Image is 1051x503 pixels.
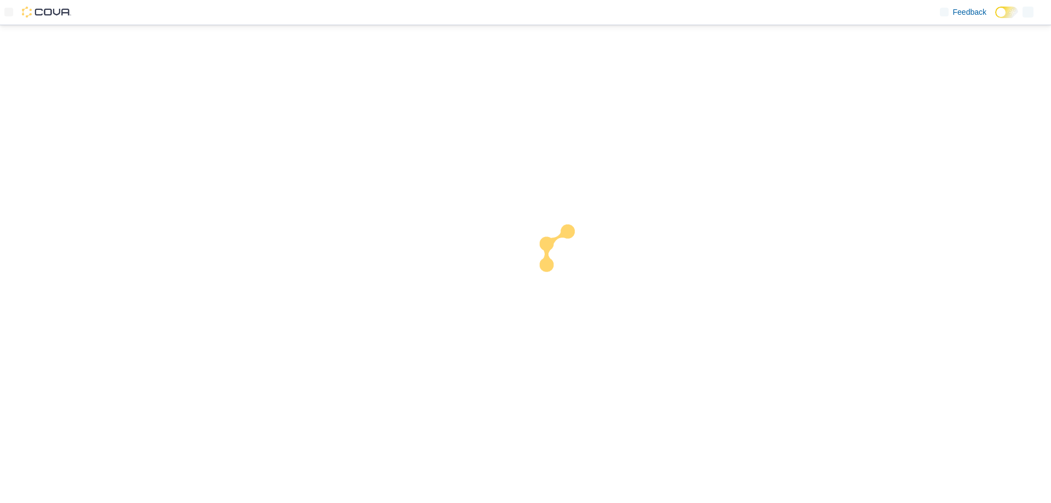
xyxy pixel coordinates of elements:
img: Cova [22,7,71,18]
img: cova-loader [525,216,608,298]
span: Feedback [953,7,986,18]
input: Dark Mode [995,7,1018,18]
a: Feedback [935,1,991,23]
